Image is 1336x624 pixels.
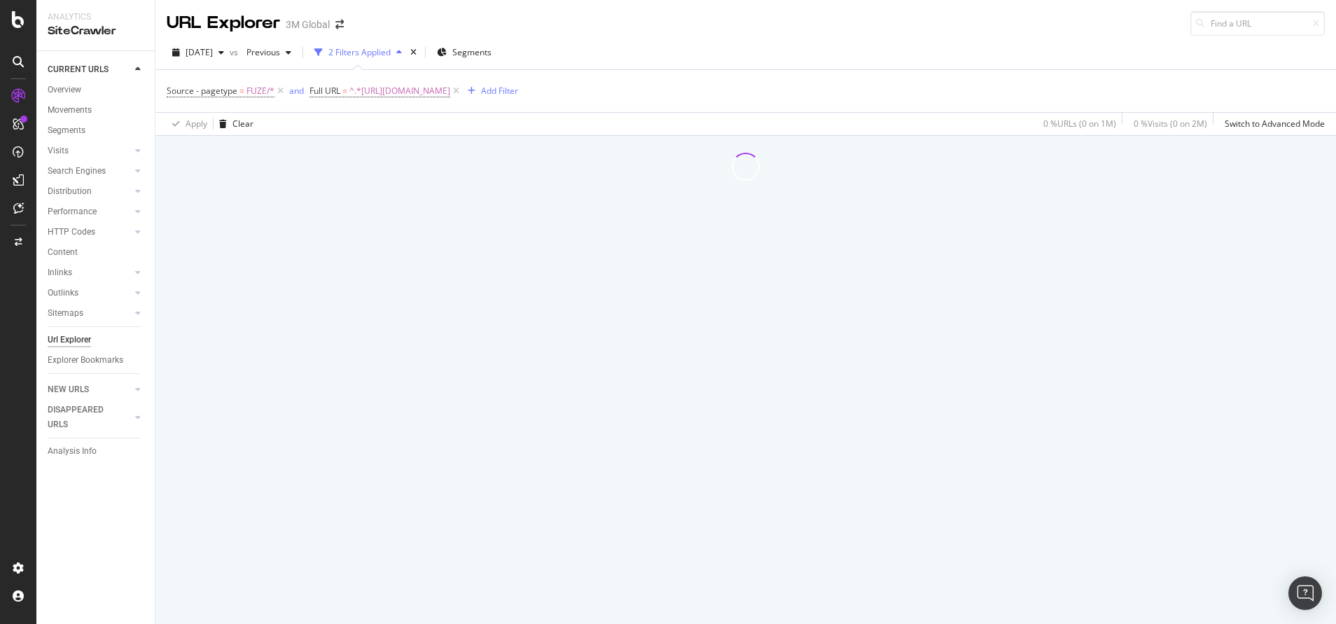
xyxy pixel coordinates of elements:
[328,46,391,58] div: 2 Filters Applied
[48,444,145,459] a: Analysis Info
[167,11,280,35] div: URL Explorer
[48,403,118,432] div: DISAPPEARED URLS
[48,444,97,459] div: Analysis Info
[167,113,207,135] button: Apply
[452,46,492,58] span: Segments
[48,62,131,77] a: CURRENT URLS
[48,204,97,219] div: Performance
[48,83,81,97] div: Overview
[48,225,95,240] div: HTTP Codes
[1134,118,1207,130] div: 0 % Visits ( 0 on 2M )
[286,18,330,32] div: 3M Global
[48,286,78,300] div: Outlinks
[481,85,518,97] div: Add Filter
[349,81,450,101] span: ^.*[URL][DOMAIN_NAME]
[48,23,144,39] div: SiteCrawler
[289,85,304,97] div: and
[48,306,83,321] div: Sitemaps
[289,84,304,97] button: and
[48,245,145,260] a: Content
[48,265,72,280] div: Inlinks
[431,41,497,64] button: Segments
[1043,118,1116,130] div: 0 % URLs ( 0 on 1M )
[48,164,106,179] div: Search Engines
[48,333,91,347] div: Url Explorer
[1288,576,1322,610] div: Open Intercom Messenger
[309,85,340,97] span: Full URL
[48,144,69,158] div: Visits
[232,118,253,130] div: Clear
[48,403,131,432] a: DISAPPEARED URLS
[48,11,144,23] div: Analytics
[48,184,92,199] div: Distribution
[48,382,131,397] a: NEW URLS
[241,41,297,64] button: Previous
[48,265,131,280] a: Inlinks
[48,144,131,158] a: Visits
[48,333,145,347] a: Url Explorer
[335,20,344,29] div: arrow-right-arrow-left
[48,353,123,368] div: Explorer Bookmarks
[230,46,241,58] span: vs
[48,245,78,260] div: Content
[167,41,230,64] button: [DATE]
[48,123,85,138] div: Segments
[48,184,131,199] a: Distribution
[1190,11,1325,36] input: Find a URL
[48,225,131,240] a: HTTP Codes
[48,83,145,97] a: Overview
[48,103,145,118] a: Movements
[239,85,244,97] span: =
[48,123,145,138] a: Segments
[48,62,109,77] div: CURRENT URLS
[48,204,131,219] a: Performance
[48,306,131,321] a: Sitemaps
[186,46,213,58] span: 2025 Aug. 3rd
[408,46,419,60] div: times
[48,353,145,368] a: Explorer Bookmarks
[48,286,131,300] a: Outlinks
[214,113,253,135] button: Clear
[186,118,207,130] div: Apply
[1225,118,1325,130] div: Switch to Advanced Mode
[167,85,237,97] span: Source - pagetype
[342,85,347,97] span: =
[241,46,280,58] span: Previous
[48,103,92,118] div: Movements
[309,41,408,64] button: 2 Filters Applied
[48,382,89,397] div: NEW URLS
[246,81,274,101] span: FUZE/*
[48,164,131,179] a: Search Engines
[1219,113,1325,135] button: Switch to Advanced Mode
[462,83,518,99] button: Add Filter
